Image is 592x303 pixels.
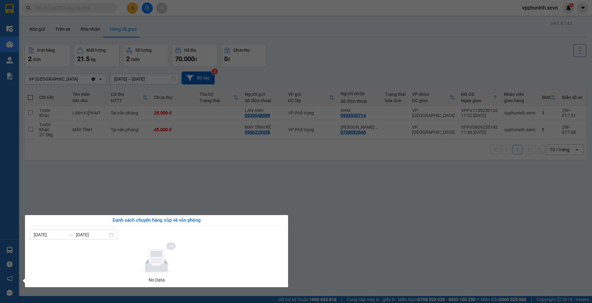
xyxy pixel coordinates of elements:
span: swap-right [68,232,73,237]
input: Đến ngày [76,231,108,238]
div: Danh sách chuyến hàng sắp về văn phòng [30,217,283,224]
input: Từ ngày [34,231,66,238]
div: No Data [33,276,281,283]
span: to [68,232,73,237]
